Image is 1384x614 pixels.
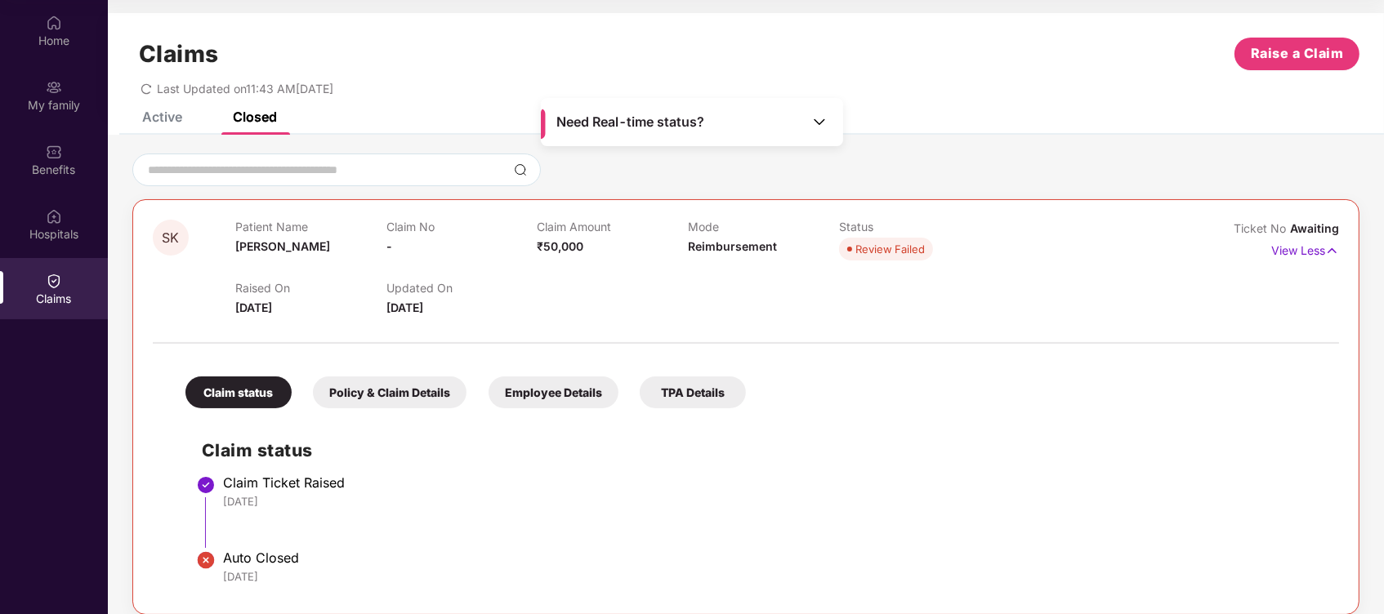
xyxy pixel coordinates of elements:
[185,376,292,408] div: Claim status
[386,239,392,253] span: -
[811,113,828,130] img: Toggle Icon
[202,437,1323,464] h2: Claim status
[233,109,277,125] div: Closed
[223,549,1323,566] div: Auto Closed
[139,40,219,68] h1: Claims
[157,82,333,96] span: Last Updated on 11:43 AM[DATE]
[235,220,386,234] p: Patient Name
[46,273,62,289] img: svg+xml;base64,PHN2ZyBpZD0iQ2xhaW0iIHhtbG5zPSJodHRwOi8vd3d3LnczLm9yZy8yMDAwL3N2ZyIgd2lkdGg9IjIwIi...
[386,220,538,234] p: Claim No
[313,376,467,408] div: Policy & Claim Details
[46,208,62,225] img: svg+xml;base64,PHN2ZyBpZD0iSG9zcGl0YWxzIiB4bWxucz0iaHR0cDovL3d3dy53My5vcmcvMjAwMC9zdmciIHdpZHRoPS...
[1271,238,1339,260] p: View Less
[514,163,527,176] img: svg+xml;base64,PHN2ZyBpZD0iU2VhcmNoLTMyeDMyIiB4bWxucz0iaHR0cDovL3d3dy53My5vcmcvMjAwMC9zdmciIHdpZH...
[223,474,1323,491] div: Claim Ticket Raised
[386,300,423,314] span: [DATE]
[223,494,1323,509] div: [DATE]
[1251,43,1344,64] span: Raise a Claim
[46,79,62,96] img: svg+xml;base64,PHN2ZyB3aWR0aD0iMjAiIGhlaWdodD0iMjAiIHZpZXdCb3g9IjAgMCAyMCAyMCIgZmlsbD0ibm9uZSIgeG...
[1234,38,1359,70] button: Raise a Claim
[235,300,272,314] span: [DATE]
[46,15,62,31] img: svg+xml;base64,PHN2ZyBpZD0iSG9tZSIgeG1sbnM9Imh0dHA6Ly93d3cudzMub3JnLzIwMDAvc3ZnIiB3aWR0aD0iMjAiIG...
[196,475,216,495] img: svg+xml;base64,PHN2ZyBpZD0iU3RlcC1Eb25lLTMyeDMyIiB4bWxucz0iaHR0cDovL3d3dy53My5vcmcvMjAwMC9zdmciIH...
[235,281,386,295] p: Raised On
[235,239,330,253] span: [PERSON_NAME]
[1290,221,1339,235] span: Awaiting
[223,569,1323,584] div: [DATE]
[163,231,180,245] span: SK
[556,113,704,131] span: Need Real-time status?
[386,281,538,295] p: Updated On
[489,376,618,408] div: Employee Details
[196,550,216,570] img: svg+xml;base64,PHN2ZyBpZD0iU3RlcC1Eb25lLTIweDIwIiB4bWxucz0iaHR0cDovL3d3dy53My5vcmcvMjAwMC9zdmciIH...
[142,109,182,125] div: Active
[1325,242,1339,260] img: svg+xml;base64,PHN2ZyB4bWxucz0iaHR0cDovL3d3dy53My5vcmcvMjAwMC9zdmciIHdpZHRoPSIxNyIgaGVpZ2h0PSIxNy...
[855,241,925,257] div: Review Failed
[1234,221,1290,235] span: Ticket No
[839,220,990,234] p: Status
[46,144,62,160] img: svg+xml;base64,PHN2ZyBpZD0iQmVuZWZpdHMiIHhtbG5zPSJodHRwOi8vd3d3LnczLm9yZy8yMDAwL3N2ZyIgd2lkdGg9Ij...
[688,239,777,253] span: Reimbursement
[538,220,689,234] p: Claim Amount
[688,220,839,234] p: Mode
[538,239,584,253] span: ₹50,000
[141,82,152,96] span: redo
[640,376,746,408] div: TPA Details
